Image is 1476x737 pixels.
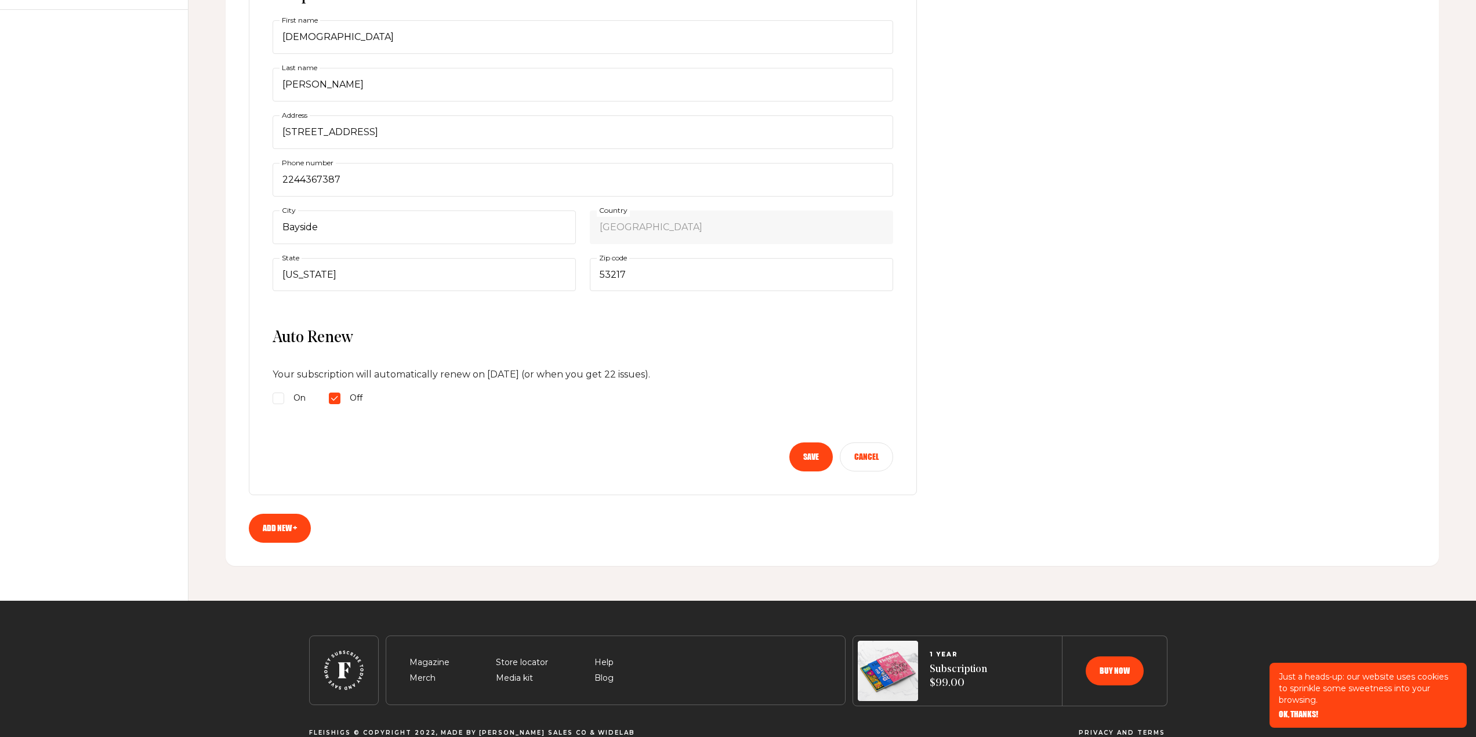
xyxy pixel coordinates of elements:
[350,391,362,405] span: Off
[409,656,449,670] span: Magazine
[496,656,548,670] span: Store locator
[1079,729,1165,735] a: Privacy and terms
[280,14,320,27] label: First name
[280,204,298,216] label: City
[280,61,320,74] label: Last name
[309,729,436,736] span: Fleishigs © Copyright 2022
[594,656,614,670] span: Help
[273,20,893,54] input: First name
[293,391,306,405] span: On
[280,109,310,122] label: Address
[594,657,614,667] a: Help
[590,210,893,244] select: Country
[1279,671,1457,706] p: Just a heads-up: our website uses cookies to sprinkle some sweetness into your browsing.
[273,115,893,149] input: Address
[273,210,576,244] input: City
[840,442,893,471] button: Cancel
[594,671,614,685] span: Blog
[249,514,311,543] a: Add new +
[273,393,284,404] input: On
[598,729,635,736] a: Widelab
[273,258,576,292] select: State
[273,328,893,348] span: Auto Renew
[594,673,614,683] a: Blog
[1086,656,1144,685] button: Buy now
[280,157,336,169] label: Phone number
[479,729,588,736] a: [PERSON_NAME] Sales CO
[436,729,438,736] span: ,
[930,663,987,691] span: Subscription $99.00
[441,729,477,736] span: Made By
[496,671,533,685] span: Media kit
[273,163,893,197] input: Phone number
[930,651,987,658] span: 1 YEAR
[590,729,596,736] span: &
[496,673,533,683] a: Media kit
[1100,667,1130,675] span: Buy now
[1079,729,1165,736] span: Privacy and terms
[598,729,635,736] span: Widelab
[280,251,302,264] label: State
[273,68,893,101] input: Last name
[409,657,449,667] a: Magazine
[597,204,630,216] label: Country
[590,258,893,292] input: Zip code
[789,442,833,471] button: Save
[1279,710,1318,718] button: OK, THANKS!
[409,671,436,685] span: Merch
[496,657,548,667] a: Store locator
[329,393,340,404] input: Off
[479,729,588,736] span: [PERSON_NAME] Sales CO
[858,641,918,701] img: Magazines image
[597,251,629,264] label: Zip code
[273,367,893,382] p: Your subscription will automatically renew on [DATE] (or when you get 22 issues) .
[409,673,436,683] a: Merch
